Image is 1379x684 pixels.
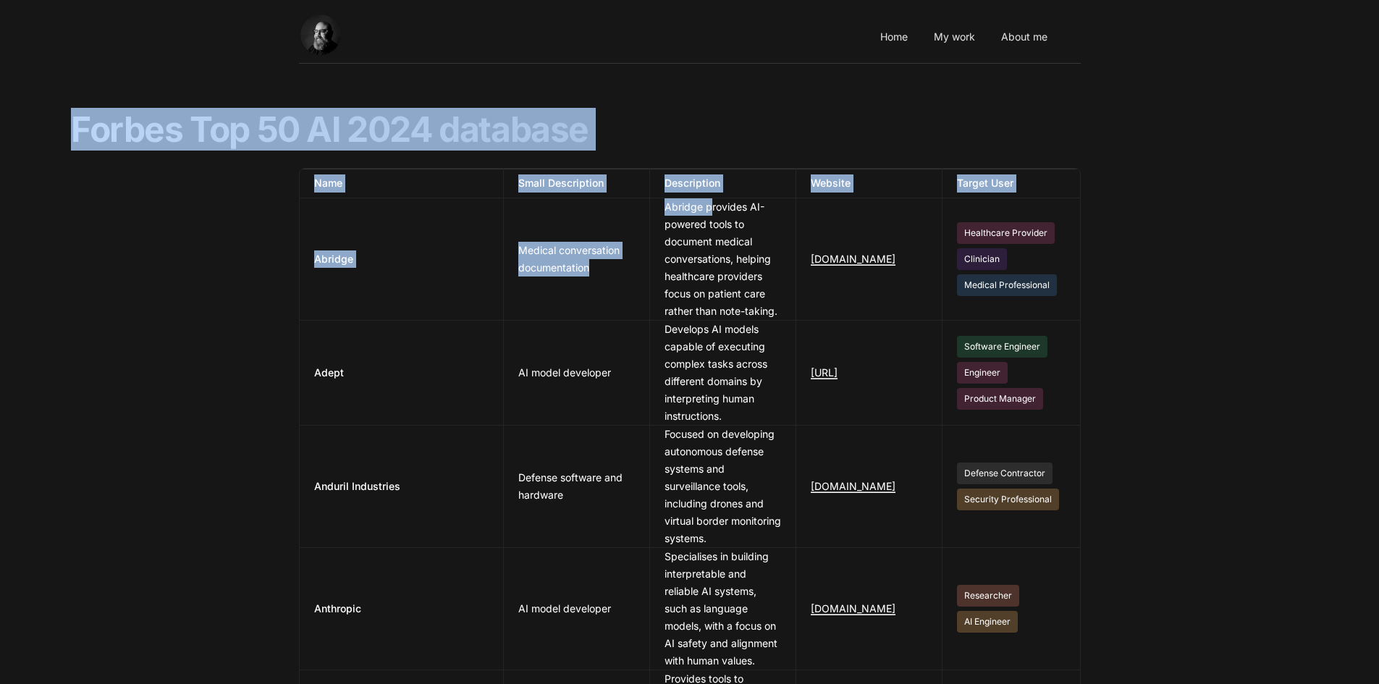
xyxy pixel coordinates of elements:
[997,17,1052,57] a: About me
[957,585,1019,607] span: Researcher
[518,174,635,193] div: Small Description
[314,600,489,617] a: Anthropic
[314,250,489,268] a: Abridge
[811,602,895,615] a: [DOMAIN_NAME]
[300,17,366,57] a: Logo
[929,17,979,57] a: My work
[518,364,635,381] p: AI model developer
[665,198,781,320] p: Abridge provides AI-powered tools to document medical conversations, helping healthcare providers...
[811,366,838,379] a: [URL]
[811,174,927,193] div: Website
[314,174,489,193] div: Name
[957,274,1057,296] span: Medical Professional
[665,426,781,547] p: Focused on developing autonomous defense systems and surveillance tools, including drones and vir...
[957,248,1007,270] span: Clinician
[518,600,635,617] p: AI model developer
[957,388,1043,410] span: Product Manager
[314,364,489,381] a: Adept
[957,489,1059,510] span: Security Professional
[518,242,635,276] p: Medical conversation documentation
[957,174,1074,193] div: Target User
[957,222,1055,244] span: Healthcare Provider
[665,548,781,670] p: Specialises in building interpretable and reliable AI systems, such as language models, with a fo...
[957,611,1018,633] span: AI Engineer
[300,14,366,55] img: Logo
[811,480,895,493] a: [DOMAIN_NAME]
[665,174,781,193] div: Description
[299,12,1081,64] nav: Main
[665,321,781,425] p: Develops AI models capable of executing complex tasks across different domains by interpreting hu...
[69,107,590,152] h1: Forbes Top 50 AI 2024 database
[314,478,489,495] a: Anduril Industries
[957,362,1008,384] span: Engineer
[876,17,912,57] a: Home
[518,469,635,504] p: Defense software and hardware
[811,253,895,266] a: [DOMAIN_NAME]
[957,336,1047,358] span: Software Engineer
[957,463,1053,484] span: Defense Contractor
